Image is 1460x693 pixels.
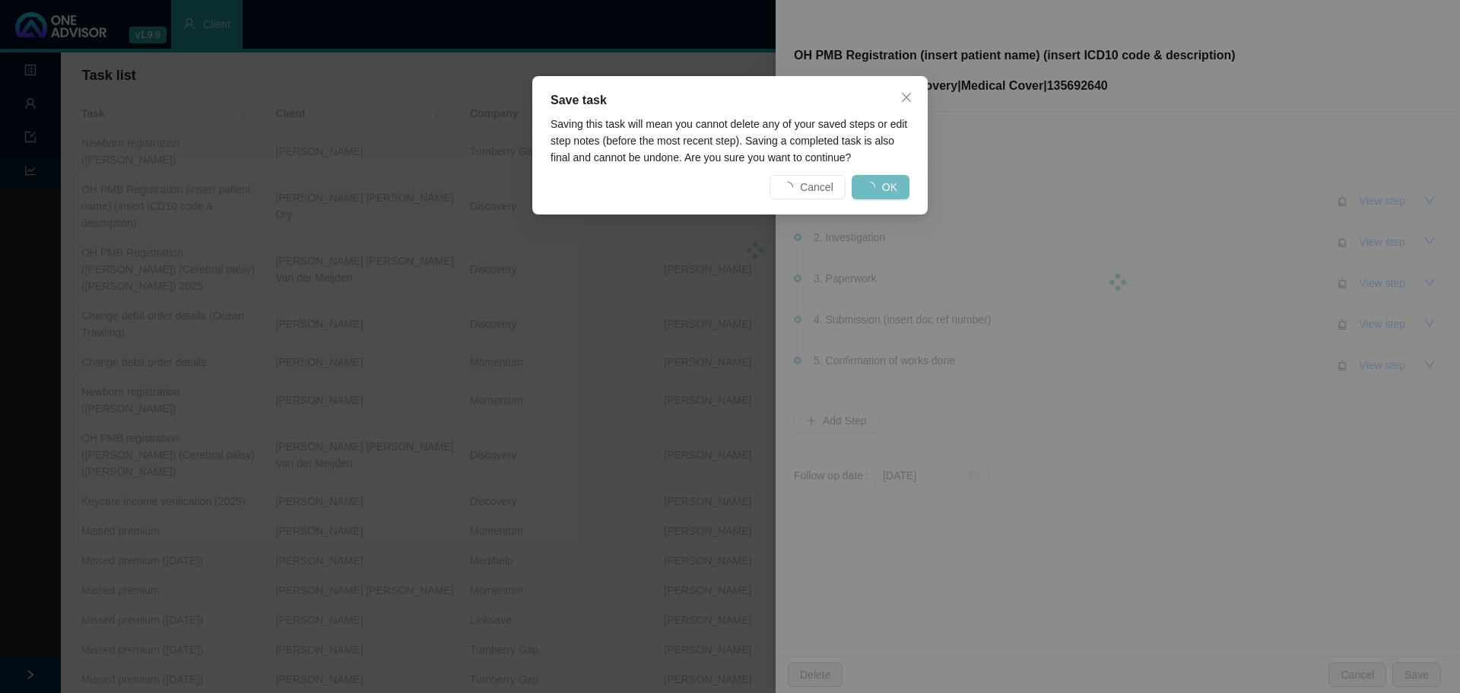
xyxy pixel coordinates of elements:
[882,179,897,196] span: OK
[770,175,846,199] button: Cancel
[551,116,909,166] div: Saving this task will mean you cannot delete any of your saved steps or edit step notes (before t...
[852,175,909,199] button: OK
[900,91,912,103] span: close
[800,179,833,196] span: Cancel
[782,181,795,194] span: loading
[551,91,909,110] div: Save task
[863,181,876,194] span: loading
[894,85,919,110] button: Close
